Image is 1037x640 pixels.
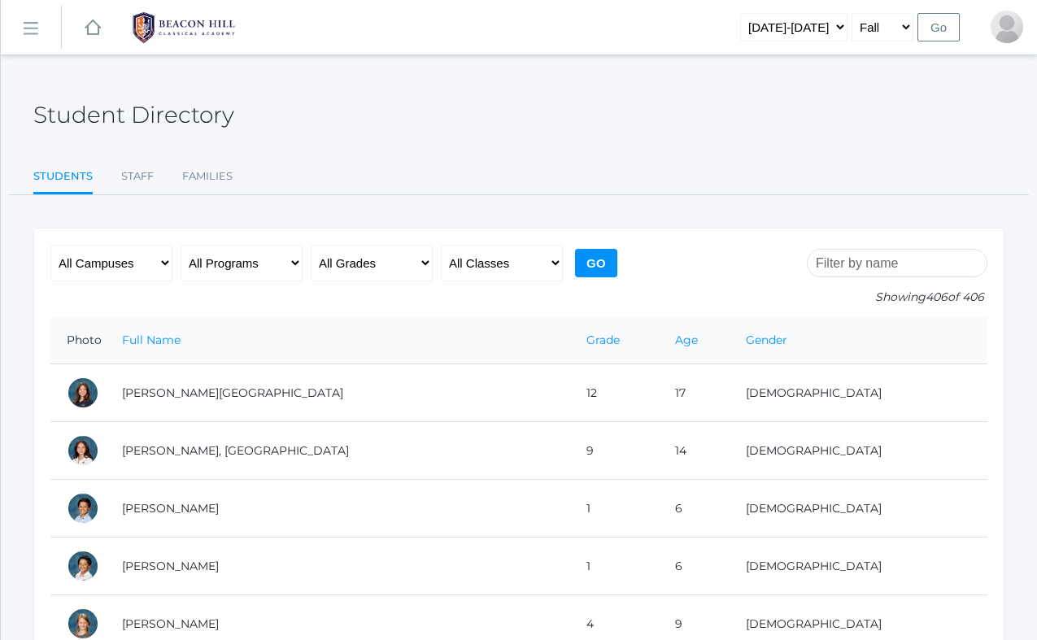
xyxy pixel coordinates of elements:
td: 1 [570,480,659,538]
td: 6 [659,480,730,538]
td: 12 [570,364,659,422]
input: Go [917,13,960,41]
td: [PERSON_NAME], [GEOGRAPHIC_DATA] [106,422,570,480]
div: Phoenix Abdulla [67,434,99,467]
a: Grade [586,333,620,347]
td: 9 [570,422,659,480]
td: 14 [659,422,730,480]
th: Photo [50,317,106,364]
a: Full Name [122,333,181,347]
a: Staff [121,160,154,193]
td: [PERSON_NAME] [106,538,570,595]
input: Filter by name [807,249,987,277]
div: Kim Finlay [991,11,1023,43]
td: 1 [570,538,659,595]
p: Showing of 406 [807,289,987,306]
td: [DEMOGRAPHIC_DATA] [730,538,987,595]
a: Age [675,333,698,347]
img: BHCALogos-05-308ed15e86a5a0abce9b8dd61676a3503ac9727e845dece92d48e8588c001991.png [123,7,245,48]
div: Grayson Abrea [67,550,99,582]
a: Gender [746,333,787,347]
td: [DEMOGRAPHIC_DATA] [730,364,987,422]
a: Students [33,160,93,195]
span: 406 [926,290,948,304]
a: Families [182,160,233,193]
td: [DEMOGRAPHIC_DATA] [730,480,987,538]
td: 6 [659,538,730,595]
div: Dominic Abrea [67,492,99,525]
td: [PERSON_NAME][GEOGRAPHIC_DATA] [106,364,570,422]
input: Go [575,249,617,277]
td: 17 [659,364,730,422]
div: Charlotte Abdulla [67,377,99,409]
div: Amelia Adams [67,607,99,640]
h2: Student Directory [33,102,234,128]
td: [DEMOGRAPHIC_DATA] [730,422,987,480]
td: [PERSON_NAME] [106,480,570,538]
